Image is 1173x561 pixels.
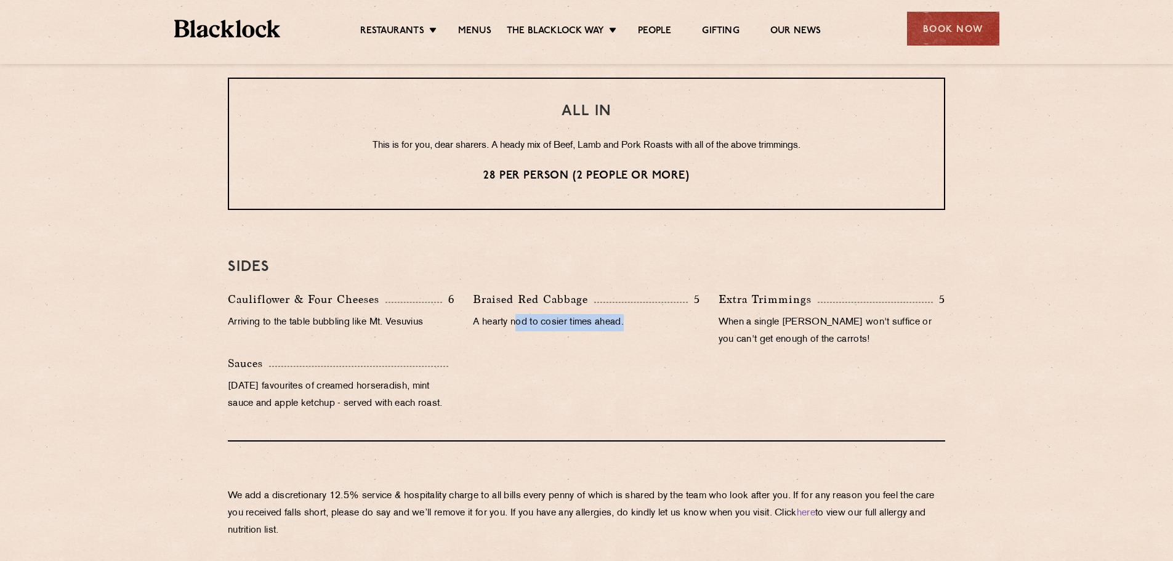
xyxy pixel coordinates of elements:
p: Sauces [228,355,269,372]
p: [DATE] favourites of creamed horseradish, mint sauce and apple ketchup - served with each roast. [228,378,454,413]
p: 28 per person (2 people or more) [254,168,919,184]
p: This is for you, dear sharers. A heady mix of Beef, Lamb and Pork Roasts with all of the above tr... [254,138,919,154]
a: here [797,509,815,518]
img: BL_Textured_Logo-footer-cropped.svg [174,20,281,38]
p: When a single [PERSON_NAME] won't suffice or you can't get enough of the carrots! [719,314,945,349]
a: The Blacklock Way [507,25,604,39]
h3: SIDES [228,259,945,275]
a: Our News [770,25,821,39]
p: 5 [688,291,700,307]
h3: ALL IN [254,103,919,119]
a: Gifting [702,25,739,39]
a: Restaurants [360,25,424,39]
p: We add a discretionary 12.5% service & hospitality charge to all bills every penny of which is sh... [228,488,945,539]
p: A hearty nod to cosier times ahead. [473,314,699,331]
p: Braised Red Cabbage [473,291,594,308]
p: 6 [442,291,454,307]
a: Menus [458,25,491,39]
p: Extra Trimmings [719,291,818,308]
a: People [638,25,671,39]
div: Book Now [907,12,999,46]
p: Cauliflower & Four Cheeses [228,291,385,308]
p: Arriving to the table bubbling like Mt. Vesuvius [228,314,454,331]
p: 5 [933,291,945,307]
